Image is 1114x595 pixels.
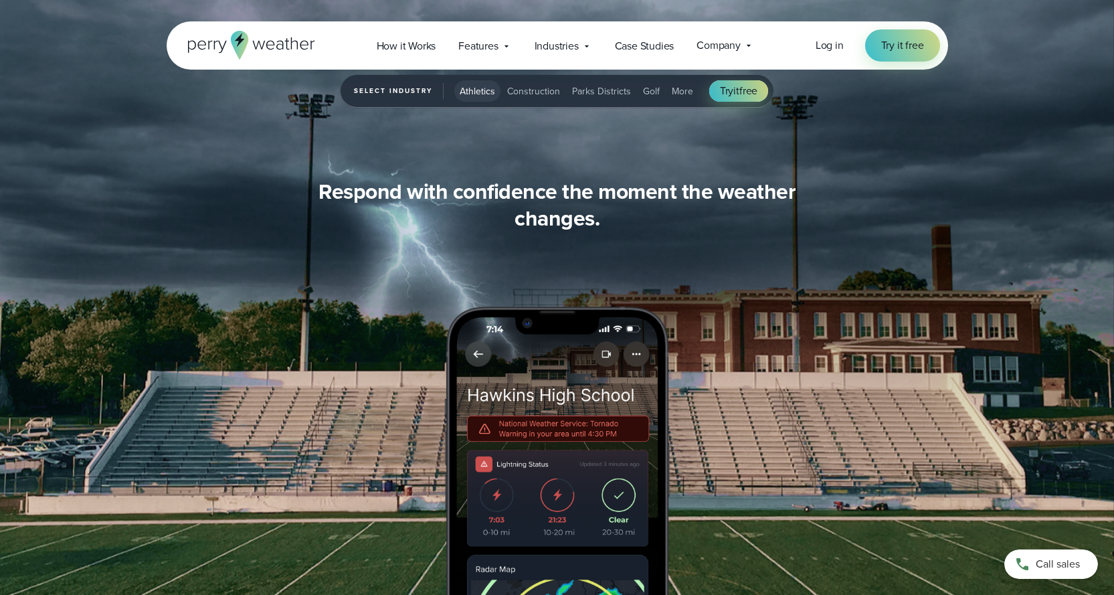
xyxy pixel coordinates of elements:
span: How it Works [377,38,436,54]
span: Athletics [460,84,495,98]
button: Golf [638,80,665,102]
span: Case Studies [615,38,674,54]
span: Parks Districts [572,84,631,98]
span: Construction [507,84,560,98]
span: it [733,83,739,98]
span: Company [697,37,741,54]
span: Try free [720,83,757,99]
span: Call sales [1036,556,1080,572]
a: Try it free [865,29,940,62]
button: Construction [502,80,565,102]
span: Log in [816,37,844,53]
button: Athletics [454,80,500,102]
button: Parks Districts [567,80,636,102]
span: Golf [643,84,660,98]
span: More [672,84,693,98]
span: Try it free [881,37,924,54]
span: Features [458,38,498,54]
a: Case Studies [604,32,686,60]
a: Call sales [1004,549,1098,579]
button: More [666,80,699,102]
a: How it Works [365,32,448,60]
span: Industries [535,38,579,54]
a: Tryitfree [709,80,768,102]
a: Log in [816,37,844,54]
span: Select Industry [354,83,444,99]
h3: Respond with confidence the moment the weather changes. [300,178,814,232]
